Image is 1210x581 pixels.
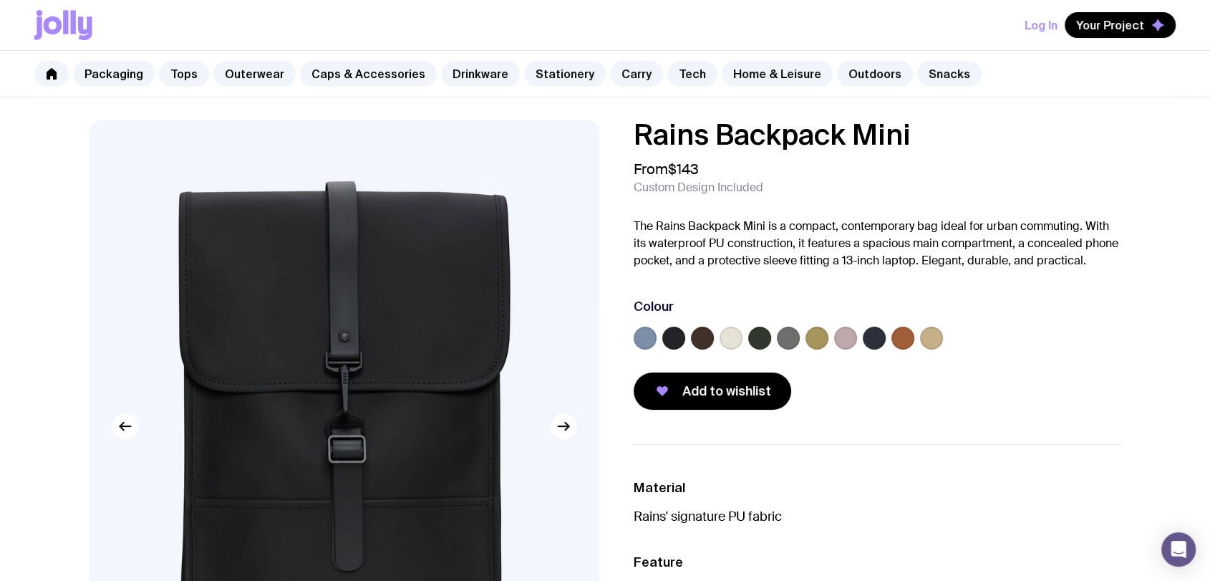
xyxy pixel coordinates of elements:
h3: Material [634,479,1121,496]
button: Add to wishlist [634,373,791,410]
a: Caps & Accessories [300,61,437,87]
p: The Rains Backpack Mini is a compact, contemporary bag ideal for urban commuting. With its waterp... [634,218,1121,269]
h3: Feature [634,554,1121,571]
a: Carry [610,61,663,87]
button: Log In [1025,12,1057,38]
a: Drinkware [441,61,520,87]
a: Outdoors [837,61,913,87]
span: $143 [668,160,699,178]
a: Snacks [917,61,982,87]
span: Custom Design Included [634,181,763,195]
span: Your Project [1076,18,1144,32]
a: Packaging [73,61,155,87]
a: Tops [159,61,209,87]
span: Add to wishlist [682,383,771,400]
span: From [634,160,699,178]
a: Home & Leisure [722,61,833,87]
h1: Rains Backpack Mini [634,120,1121,149]
a: Stationery [524,61,606,87]
button: Your Project [1065,12,1176,38]
p: Rains' signature PU fabric [634,508,1121,525]
a: Outerwear [213,61,296,87]
a: Tech [667,61,717,87]
h3: Colour [634,298,674,315]
div: Open Intercom Messenger [1161,532,1196,567]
